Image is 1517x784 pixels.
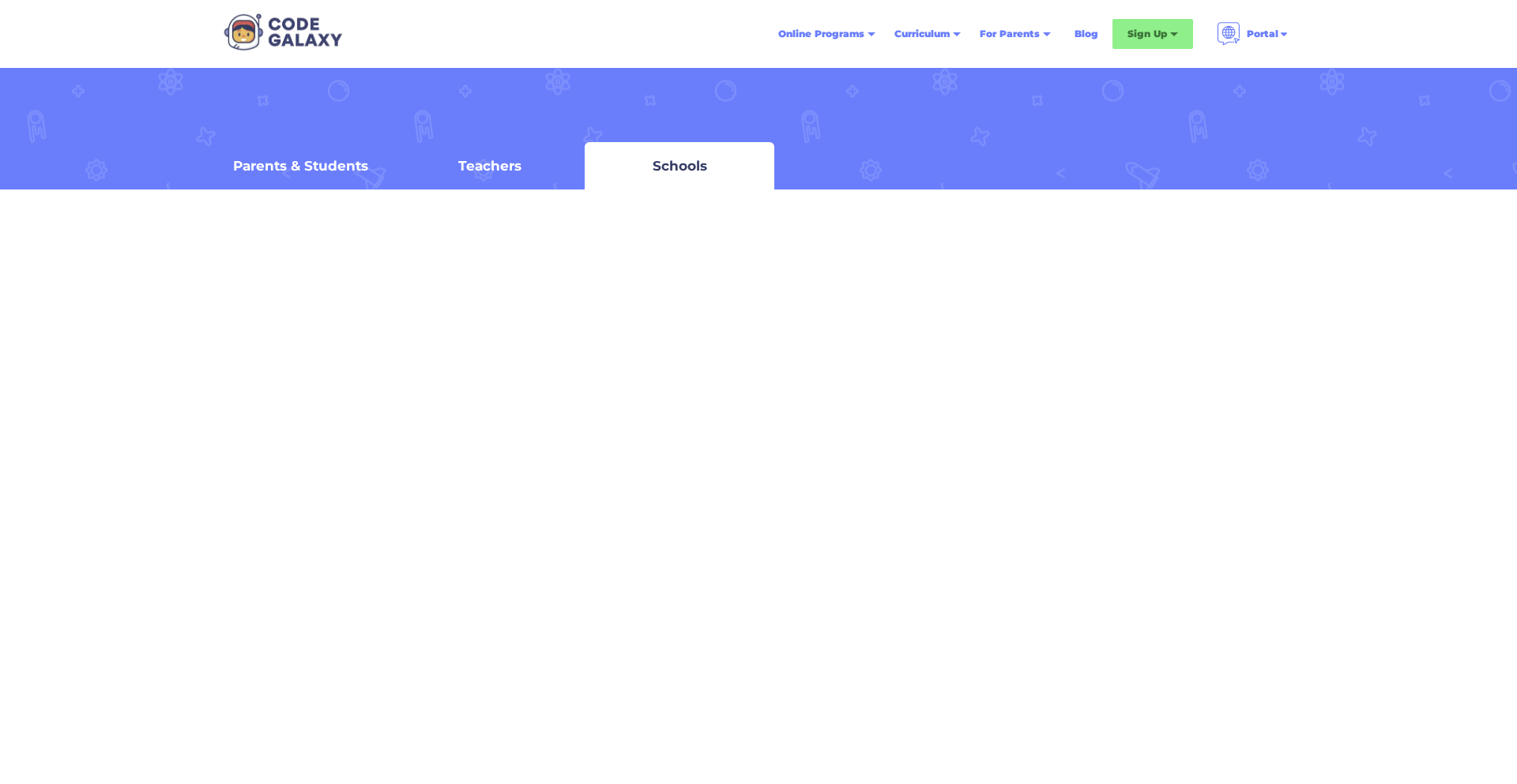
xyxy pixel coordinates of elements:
[233,158,368,174] div: Parents & Students
[653,158,707,174] div: Schools
[1127,26,1167,42] div: Sign Up
[778,26,864,42] div: Online Programs
[458,158,521,174] div: Teachers
[1065,20,1108,48] a: Blog
[980,26,1040,42] div: For Parents
[1247,26,1278,42] div: Portal
[894,26,950,42] div: Curriculum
